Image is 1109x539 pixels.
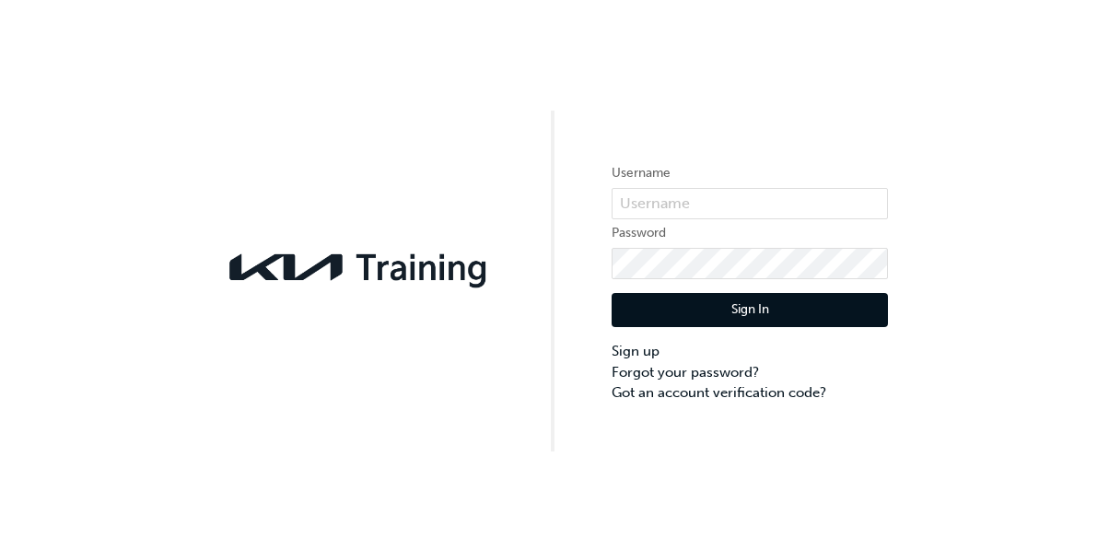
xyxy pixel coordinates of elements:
a: Forgot your password? [612,362,888,383]
a: Sign up [612,341,888,362]
label: Password [612,222,888,244]
a: Got an account verification code? [612,382,888,404]
input: Username [612,188,888,219]
img: kia-training [221,242,497,292]
button: Sign In [612,293,888,328]
label: Username [612,162,888,184]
